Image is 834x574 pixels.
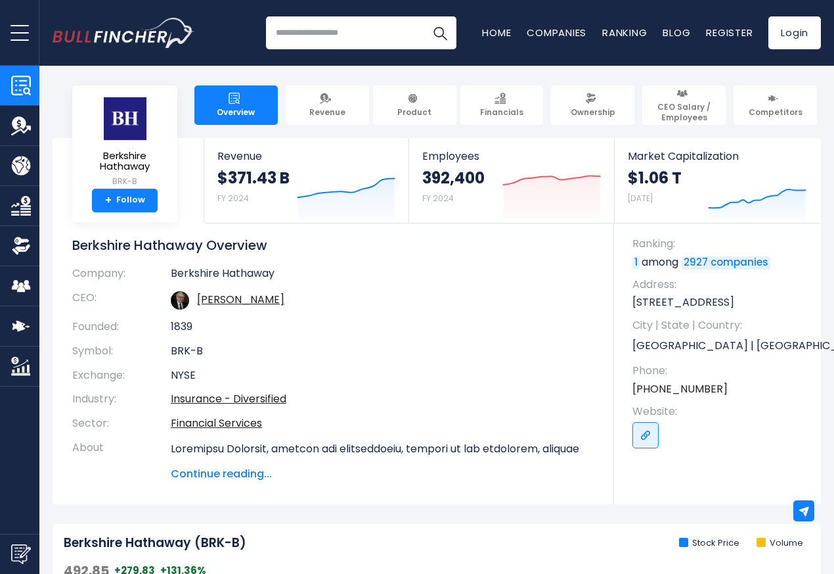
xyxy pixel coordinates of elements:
[706,26,753,39] a: Register
[72,286,171,315] th: CEO:
[72,412,171,436] th: Sector:
[171,416,262,431] a: Financial Services
[602,26,647,39] a: Ranking
[480,107,523,118] span: Financials
[286,85,369,125] a: Revenue
[309,107,345,118] span: Revenue
[632,277,808,292] span: Address:
[482,26,511,39] a: Home
[373,85,456,125] a: Product
[551,85,634,125] a: Ownership
[83,151,167,172] span: Berkshire Hathaway
[217,107,255,118] span: Overview
[397,107,431,118] span: Product
[648,102,720,122] span: CEO Salary / Employees
[83,176,167,187] small: BRK-B
[527,26,586,39] a: Companies
[628,193,653,204] small: [DATE]
[82,96,167,189] a: Berkshire Hathaway BRK-B
[679,538,739,549] li: Stock Price
[53,18,194,48] img: Bullfincher logo
[682,256,770,270] a: 2927 companies
[632,422,659,448] a: Go to link
[460,85,544,125] a: Financials
[757,538,803,549] li: Volume
[171,466,594,482] span: Continue reading...
[72,364,171,388] th: Exchange:
[422,193,454,204] small: FY 2024
[72,436,171,482] th: About
[72,237,594,254] h1: Berkshire Hathaway Overview
[632,404,808,419] span: Website:
[768,16,821,49] a: Login
[632,256,640,270] a: 1
[734,85,817,125] a: Competitors
[749,107,802,118] span: Competitors
[171,391,286,406] a: Insurance - Diversified
[628,168,682,188] strong: $1.06 T
[422,168,485,188] strong: 392,400
[204,138,408,223] a: Revenue $371.43 B FY 2024
[663,26,690,39] a: Blog
[171,315,594,339] td: 1839
[409,138,613,223] a: Employees 392,400 FY 2024
[642,85,726,125] a: CEO Salary / Employees
[72,339,171,364] th: Symbol:
[53,18,194,48] a: Go to homepage
[72,315,171,339] th: Founded:
[217,193,249,204] small: FY 2024
[632,364,808,378] span: Phone:
[217,150,395,162] span: Revenue
[72,267,171,286] th: Company:
[632,382,728,396] a: [PHONE_NUMBER]
[171,267,594,286] td: Berkshire Hathaway
[64,535,246,552] h2: Berkshire Hathaway (BRK-B)
[424,16,456,49] button: Search
[628,150,806,162] span: Market Capitalization
[632,336,808,356] p: [GEOGRAPHIC_DATA] | [GEOGRAPHIC_DATA] | US
[92,189,158,212] a: +Follow
[171,291,189,310] img: warren-buffett.jpg
[632,295,808,310] p: [STREET_ADDRESS]
[632,237,808,251] span: Ranking:
[632,318,808,333] span: City | State | Country:
[105,195,112,206] strong: +
[615,138,820,223] a: Market Capitalization $1.06 T [DATE]
[197,292,284,307] a: ceo
[194,85,278,125] a: Overview
[422,150,600,162] span: Employees
[632,255,808,270] p: among
[72,387,171,412] th: Industry:
[217,168,290,188] strong: $371.43 B
[171,364,594,388] td: NYSE
[11,236,31,256] img: Ownership
[171,339,594,364] td: BRK-B
[571,107,615,118] span: Ownership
